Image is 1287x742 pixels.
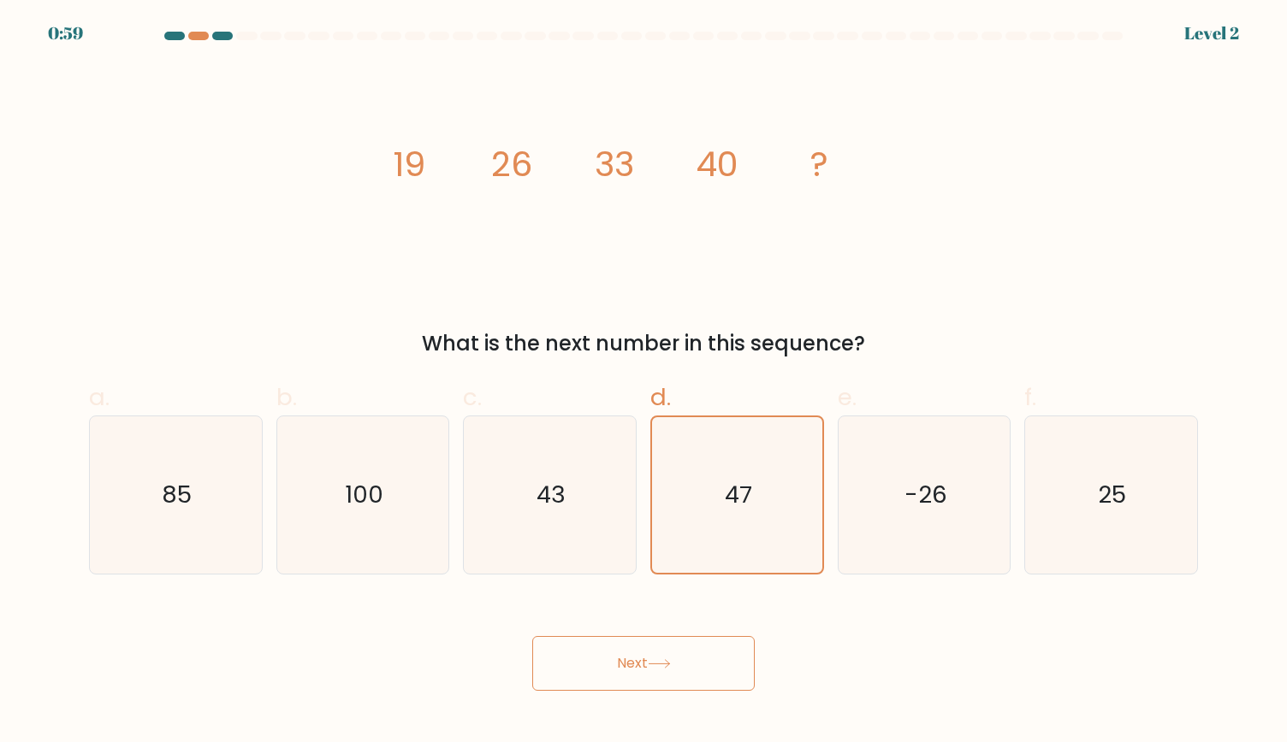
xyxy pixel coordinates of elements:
div: What is the next number in this sequence? [99,328,1188,359]
text: 47 [725,478,752,511]
span: a. [89,380,110,414]
span: f. [1024,380,1036,414]
text: 100 [345,478,383,511]
text: 85 [163,478,193,511]
tspan: 40 [696,140,738,188]
div: 0:59 [48,21,83,46]
text: -26 [904,478,947,511]
tspan: 26 [491,140,532,188]
span: b. [276,380,297,414]
span: c. [463,380,482,414]
tspan: 33 [595,140,634,188]
div: Level 2 [1184,21,1239,46]
tspan: ? [811,140,829,188]
tspan: 19 [393,140,425,188]
text: 43 [537,478,566,511]
span: d. [650,380,671,414]
text: 25 [1099,478,1127,511]
button: Next [532,636,755,691]
span: e. [838,380,857,414]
